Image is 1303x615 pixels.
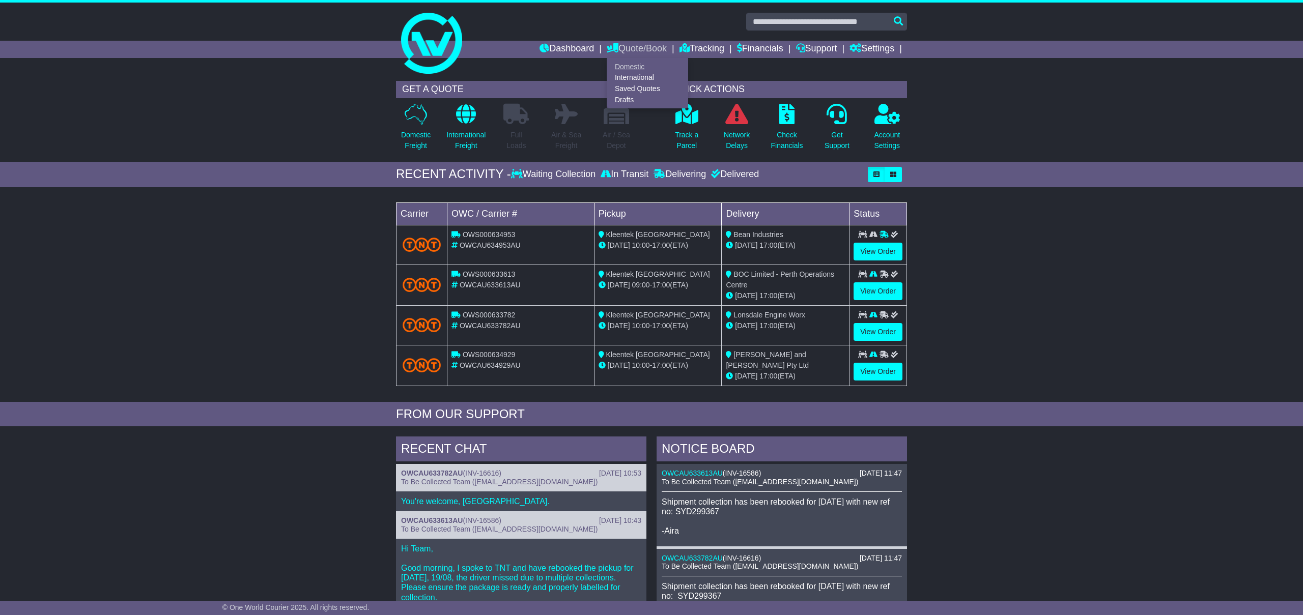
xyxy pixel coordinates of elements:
[608,321,630,330] span: [DATE]
[511,169,598,180] div: Waiting Collection
[657,436,907,464] div: NOTICE BOARD
[551,130,581,151] p: Air & Sea Freight
[396,167,511,182] div: RECENT ACTIVITY -
[662,469,723,477] a: OWCAU633613AU
[396,202,447,225] td: Carrier
[726,270,834,289] span: BOC Limited - Perth Operations Centre
[599,360,718,371] div: - (ETA)
[608,361,630,369] span: [DATE]
[652,281,670,289] span: 17:00
[396,436,646,464] div: RECENT CHAT
[606,350,710,359] span: Kleentek [GEOGRAPHIC_DATA]
[632,361,650,369] span: 10:00
[608,281,630,289] span: [DATE]
[849,202,907,225] td: Status
[854,282,902,300] a: View Order
[463,350,516,359] span: OWS000634929
[447,202,594,225] td: OWC / Carrier #
[599,469,641,478] div: [DATE] 10:53
[735,241,757,249] span: [DATE]
[874,103,901,157] a: AccountSettings
[662,562,858,570] span: To Be Collected Team ([EMAIL_ADDRESS][DOMAIN_NAME])
[733,311,805,319] span: Lonsdale Engine Worx
[396,407,907,422] div: FROM OUR SUPPORT
[735,321,757,330] span: [DATE]
[401,103,431,157] a: DomesticFreight
[662,478,858,486] span: To Be Collected Team ([EMAIL_ADDRESS][DOMAIN_NAME])
[771,130,803,151] p: Check Financials
[599,240,718,251] div: - (ETA)
[737,41,783,58] a: Financials
[598,169,651,180] div: In Transit
[860,469,902,478] div: [DATE] 11:47
[403,318,441,332] img: TNT_Domestic.png
[709,169,759,180] div: Delivered
[759,372,777,380] span: 17:00
[403,358,441,372] img: TNT_Domestic.png
[607,41,667,58] a: Quote/Book
[771,103,804,157] a: CheckFinancials
[460,321,521,330] span: OWCAU633782AU
[726,371,845,382] div: (ETA)
[607,94,688,105] a: Drafts
[632,281,650,289] span: 09:00
[401,516,463,524] a: OWCAU633613AU
[446,130,486,151] p: International Freight
[465,469,499,477] span: INV-16616
[735,372,757,380] span: [DATE]
[735,291,757,300] span: [DATE]
[503,130,529,151] p: Full Loads
[860,554,902,563] div: [DATE] 11:47
[726,320,845,331] div: (ETA)
[599,516,641,525] div: [DATE] 10:43
[849,41,894,58] a: Settings
[401,525,598,533] span: To Be Collected Team ([EMAIL_ADDRESS][DOMAIN_NAME])
[463,230,516,239] span: OWS000634953
[401,516,641,525] div: ( )
[662,554,902,563] div: ( )
[723,103,750,157] a: NetworkDelays
[652,361,670,369] span: 17:00
[401,478,598,486] span: To Be Collected Team ([EMAIL_ADDRESS][DOMAIN_NAME])
[403,278,441,291] img: TNT_Domestic.png
[603,130,630,151] p: Air / Sea Depot
[824,103,850,157] a: GetSupport
[460,281,521,289] span: OWCAU633613AU
[722,202,849,225] td: Delivery
[463,270,516,278] span: OWS000633613
[607,58,688,108] div: Quote/Book
[632,241,650,249] span: 10:00
[724,130,750,151] p: Network Delays
[401,469,641,478] div: ( )
[662,497,902,536] p: Shipment collection has been rebooked for [DATE] with new ref no: SYD299367 -Aira
[396,81,636,98] div: GET A QUOTE
[460,361,521,369] span: OWCAU634929AU
[606,230,710,239] span: Kleentek [GEOGRAPHIC_DATA]
[401,469,463,477] a: OWCAU633782AU
[725,554,759,562] span: INV-16616
[607,72,688,83] a: International
[825,130,849,151] p: Get Support
[874,130,900,151] p: Account Settings
[675,130,698,151] p: Track a Parcel
[465,516,499,524] span: INV-16586
[759,291,777,300] span: 17:00
[607,61,688,72] a: Domestic
[632,321,650,330] span: 10:00
[401,130,431,151] p: Domestic Freight
[662,554,723,562] a: OWCAU633782AU
[606,311,710,319] span: Kleentek [GEOGRAPHIC_DATA]
[401,496,641,506] p: You're welcome, [GEOGRAPHIC_DATA].
[463,311,516,319] span: OWS000633782
[460,241,521,249] span: OWCAU634953AU
[651,169,709,180] div: Delivering
[222,603,370,611] span: © One World Courier 2025. All rights reserved.
[662,469,902,478] div: ( )
[759,321,777,330] span: 17:00
[403,238,441,251] img: TNT_Domestic.png
[726,240,845,251] div: (ETA)
[759,241,777,249] span: 17:00
[540,41,594,58] a: Dashboard
[446,103,486,157] a: InternationalFreight
[667,81,907,98] div: QUICK ACTIONS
